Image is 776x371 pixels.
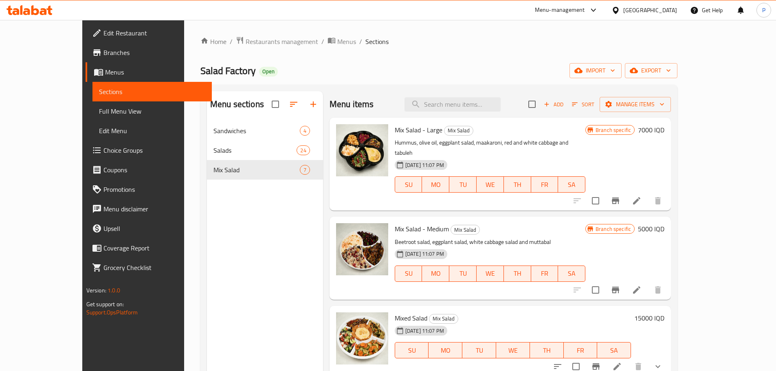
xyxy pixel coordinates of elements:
[451,225,480,235] div: Mix Salad
[569,63,622,78] button: import
[632,285,642,295] a: Edit menu item
[103,263,205,272] span: Grocery Checklist
[541,98,567,111] button: Add
[523,96,541,113] span: Select section
[398,179,419,191] span: SU
[86,219,212,238] a: Upsell
[236,36,318,47] a: Restaurants management
[213,165,300,175] span: Mix Salad
[92,121,212,140] a: Edit Menu
[567,345,594,356] span: FR
[631,66,671,76] span: export
[86,23,212,43] a: Edit Restaurant
[638,223,664,235] h6: 5000 IQD
[103,224,205,233] span: Upsell
[567,98,600,111] span: Sort items
[449,266,477,282] button: TU
[534,179,555,191] span: FR
[477,176,504,193] button: WE
[587,281,604,299] span: Select to update
[336,124,388,176] img: Mix Salad - Large
[86,180,212,199] a: Promotions
[200,37,226,46] a: Home
[86,285,106,296] span: Version:
[395,312,427,324] span: Mixed Salad
[99,126,205,136] span: Edit Menu
[200,61,256,80] span: Salad Factory
[86,160,212,180] a: Coupons
[592,126,634,134] span: Branch specific
[300,126,310,136] div: items
[336,223,388,275] img: Mix Salad - Medium
[570,98,596,111] button: Sort
[531,266,558,282] button: FR
[213,126,300,136] span: Sandwiches
[103,28,205,38] span: Edit Restaurant
[398,345,426,356] span: SU
[561,268,582,279] span: SA
[359,37,362,46] li: /
[462,342,496,358] button: TU
[207,140,323,160] div: Salads24
[531,176,558,193] button: FR
[108,285,120,296] span: 1.0.0
[453,179,473,191] span: TU
[429,342,462,358] button: MO
[300,166,310,174] span: 7
[103,243,205,253] span: Coverage Report
[103,48,205,57] span: Branches
[86,238,212,258] a: Coverage Report
[507,179,528,191] span: TH
[207,121,323,140] div: Sandwiches4
[103,165,205,175] span: Coupons
[453,268,473,279] span: TU
[259,67,278,77] div: Open
[466,345,493,356] span: TU
[422,176,449,193] button: MO
[530,342,564,358] button: TH
[207,118,323,183] nav: Menu sections
[337,37,356,46] span: Menus
[99,106,205,116] span: Full Menu View
[86,140,212,160] a: Choice Groups
[592,225,634,233] span: Branch specific
[480,179,501,191] span: WE
[625,63,677,78] button: export
[587,192,604,209] span: Select to update
[634,312,664,324] h6: 15000 IQD
[499,345,527,356] span: WE
[504,266,531,282] button: TH
[284,94,303,114] span: Sort sections
[103,204,205,214] span: Menu disclaimer
[429,314,458,323] span: Mix Salad
[480,268,501,279] span: WE
[541,98,567,111] span: Add item
[103,184,205,194] span: Promotions
[606,280,625,300] button: Branch-specific-item
[200,36,677,47] nav: breadcrumb
[300,127,310,135] span: 4
[105,67,205,77] span: Menus
[321,37,324,46] li: /
[543,100,565,109] span: Add
[402,161,447,169] span: [DATE] 11:07 PM
[330,98,374,110] h2: Menu items
[449,176,477,193] button: TU
[395,124,442,136] span: Mix Salad - Large
[648,191,668,211] button: delete
[444,126,473,135] span: Mix Salad
[213,145,297,155] span: Salads
[86,299,124,310] span: Get support on:
[207,160,323,180] div: Mix Salad7
[86,199,212,219] a: Menu disclaimer
[365,37,389,46] span: Sections
[606,191,625,211] button: Branch-specific-item
[576,66,615,76] span: import
[404,97,501,112] input: search
[328,36,356,47] a: Menus
[86,43,212,62] a: Branches
[504,176,531,193] button: TH
[564,342,598,358] button: FR
[422,266,449,282] button: MO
